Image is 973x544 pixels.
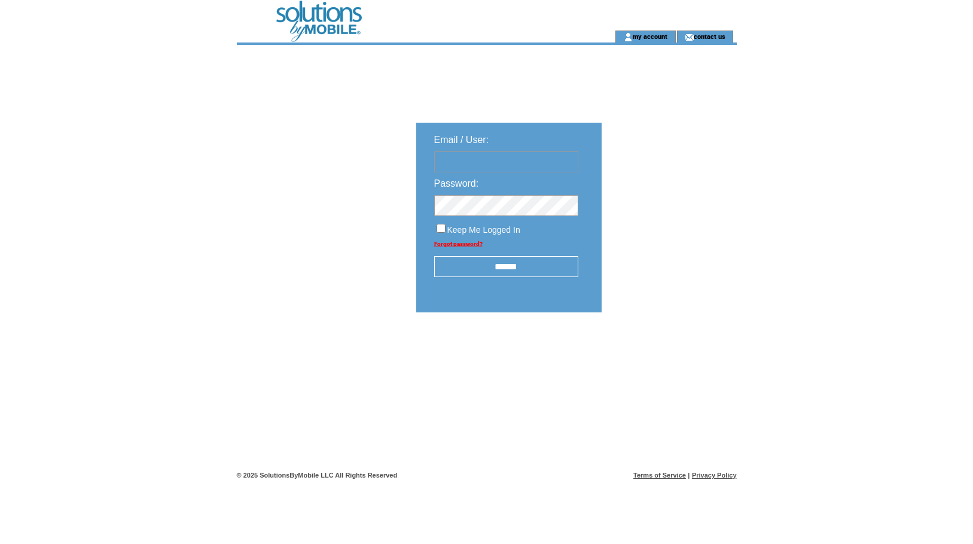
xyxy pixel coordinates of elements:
[434,241,483,247] a: Forgot password?
[694,32,725,40] a: contact us
[434,135,489,145] span: Email / User:
[692,472,737,479] a: Privacy Policy
[633,32,667,40] a: my account
[237,472,398,479] span: © 2025 SolutionsByMobile LLC All Rights Reserved
[685,32,694,42] img: contact_us_icon.gif;jsessionid=64BEB292218D6B6B6EA8BD9B1A159379
[624,32,633,42] img: account_icon.gif;jsessionid=64BEB292218D6B6B6EA8BD9B1A159379
[688,472,690,479] span: |
[633,472,686,479] a: Terms of Service
[636,342,696,357] img: transparent.png;jsessionid=64BEB292218D6B6B6EA8BD9B1A159379
[447,225,520,235] span: Keep Me Logged In
[434,178,479,189] span: Password:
